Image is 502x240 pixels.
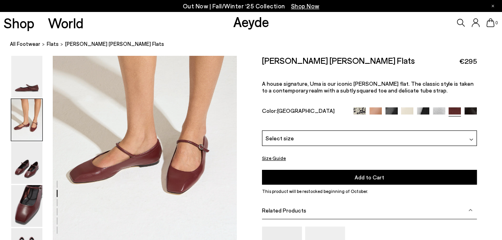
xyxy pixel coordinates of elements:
nav: breadcrumb [10,33,502,55]
span: Add to Cart [355,174,384,181]
a: 0 [486,18,494,27]
span: €295 [459,56,477,66]
a: World [48,16,83,30]
img: svg%3E [468,208,472,212]
span: [GEOGRAPHIC_DATA] [277,107,335,114]
img: Uma Mary-Jane Flats - Image 1 [11,56,42,98]
img: svg%3E [469,138,473,142]
a: Shop [4,16,34,30]
a: Aeyde [233,13,269,30]
a: All Footwear [10,40,40,48]
span: flats [47,41,59,47]
span: 0 [494,21,498,25]
span: Related Products [262,207,306,214]
button: Add to Cart [262,170,477,185]
span: Navigate to /collections/new-in [291,2,319,10]
div: Color: [262,107,347,116]
span: [PERSON_NAME] [PERSON_NAME] Flats [65,40,164,48]
h2: [PERSON_NAME] [PERSON_NAME] Flats [262,55,415,65]
button: Size Guide [262,153,286,163]
p: A house signature, Uma is our iconic [PERSON_NAME] flat. The classic style is taken to a contempo... [262,80,477,94]
img: Uma Mary-Jane Flats - Image 2 [11,99,42,141]
span: Select size [266,134,294,142]
img: Uma Mary-Jane Flats - Image 3 [11,142,42,184]
p: This product will be restocked beginning of October. [262,188,477,195]
img: Uma Mary-Jane Flats - Image 4 [11,185,42,227]
p: Out Now | Fall/Winter ‘25 Collection [183,1,319,11]
a: flats [47,40,59,48]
